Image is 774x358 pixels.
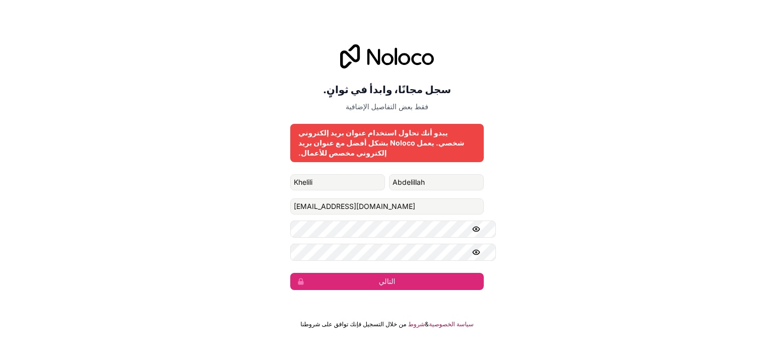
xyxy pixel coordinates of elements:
font: فقط بعض التفاصيل الإضافية [346,102,428,111]
font: التالي [379,277,396,285]
input: اسم العائلة [389,174,484,190]
a: شروط [408,320,425,328]
input: الاسم الأول [290,174,385,190]
button: التالي [290,273,484,290]
font: & [425,320,429,328]
font: يبدو أنك تحاول استخدام عنوان بريد إلكتروني شخصي. يعمل Noloco بشكل أفضل مع عنوان بريد إلكتروني مخص... [298,128,465,157]
font: من خلال التسجيل فإنك توافق على شروطنا [300,320,407,328]
input: عنوان البريد الإلكتروني [290,198,484,214]
input: تأكيد كلمة المرور [290,244,496,261]
font: سجل مجانًا، وابدأ في ثوانٍ. [323,84,451,96]
input: كلمة المرور [290,221,496,238]
a: سياسة الخصوصية [429,320,473,328]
